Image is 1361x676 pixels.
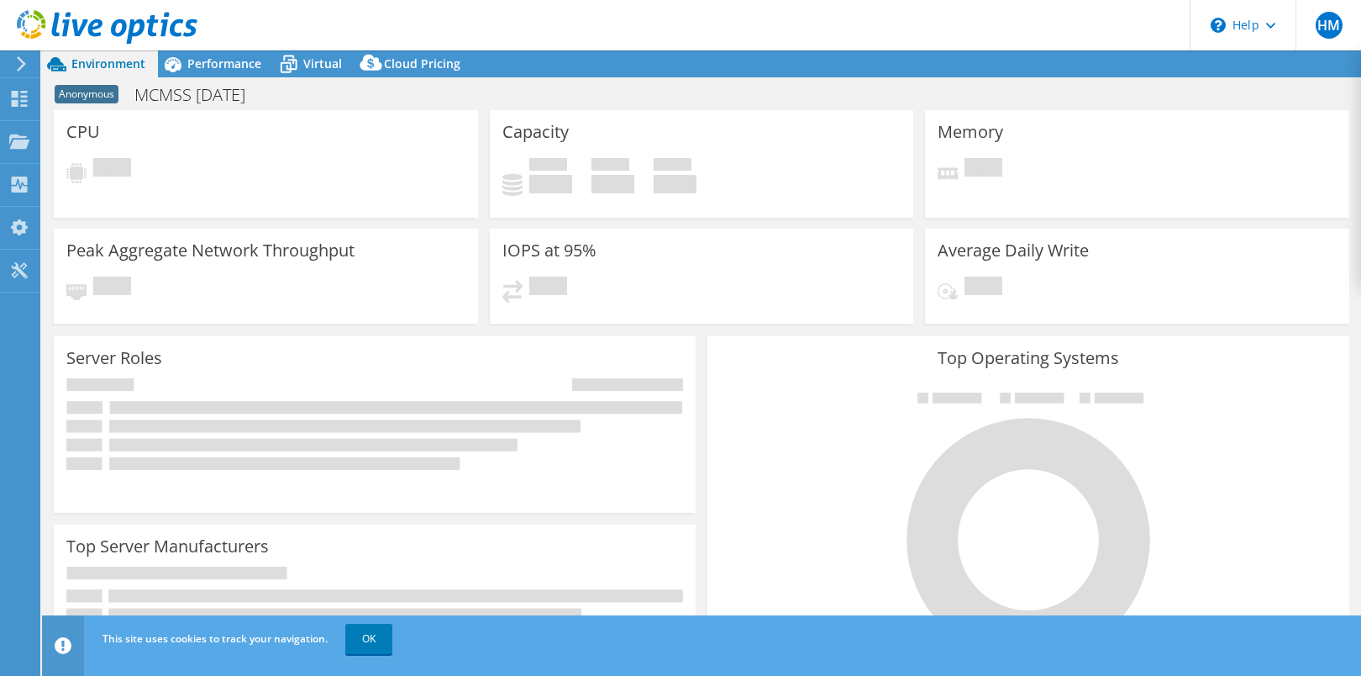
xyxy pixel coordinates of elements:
span: This site uses cookies to track your navigation. [102,631,328,646]
span: Free [591,158,629,175]
a: OK [345,624,392,654]
span: Total [654,158,691,175]
h3: Top Operating Systems [720,349,1337,367]
span: Pending [529,277,567,299]
h3: Average Daily Write [938,241,1089,260]
span: Pending [93,277,131,299]
span: Cloud Pricing [384,55,460,71]
h4: 0 GiB [529,175,572,193]
span: Performance [187,55,261,71]
h3: CPU [66,123,100,141]
span: Virtual [303,55,342,71]
h3: Peak Aggregate Network Throughput [66,241,355,260]
span: Pending [93,158,131,181]
h3: Server Roles [66,349,162,367]
span: Pending [964,277,1002,299]
h3: IOPS at 95% [502,241,596,260]
h3: Memory [938,123,1003,141]
span: Anonymous [55,85,118,103]
span: Used [529,158,567,175]
h3: Top Server Manufacturers [66,537,269,556]
h4: 0 GiB [654,175,696,193]
h1: MCMSS [DATE] [127,86,271,104]
span: Pending [964,158,1002,181]
svg: \n [1211,18,1226,33]
span: HM [1316,12,1343,39]
h3: Capacity [502,123,569,141]
span: Environment [71,55,145,71]
h4: 0 GiB [591,175,634,193]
